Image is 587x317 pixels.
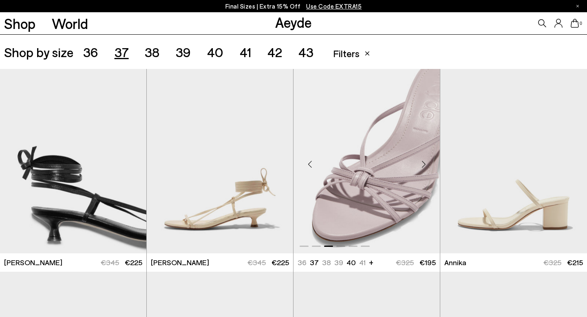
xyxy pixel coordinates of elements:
[298,257,363,268] ul: variant
[225,1,362,11] p: Final Sizes | Extra 15% Off
[571,19,579,28] a: 0
[145,44,159,60] span: 38
[83,44,98,60] span: 36
[271,258,289,267] span: €225
[293,69,440,253] img: Abby Leather Mules
[267,44,282,60] span: 42
[147,69,293,253] img: Paige Leather Kitten-Heel Sandals
[579,21,583,26] span: 0
[310,257,319,268] li: 37
[4,257,62,268] span: [PERSON_NAME]
[369,257,373,268] li: +
[440,69,587,253] a: Next slide Previous slide
[176,44,191,60] span: 39
[147,69,293,253] a: Next slide Previous slide
[293,69,440,253] div: 3 / 6
[419,258,436,267] span: €195
[147,69,293,253] div: 1 / 6
[567,258,583,267] span: €215
[101,258,119,267] span: €345
[115,44,129,60] span: 37
[240,44,252,60] span: 41
[247,258,266,267] span: €345
[147,253,293,272] a: [PERSON_NAME] €345 €225
[125,258,142,267] span: €225
[333,47,360,59] span: Filters
[346,257,356,268] li: 40
[4,45,73,58] span: Shop by size
[440,253,587,272] a: Annika €325 €215
[440,69,587,253] div: 1 / 6
[275,13,312,31] a: Aeyde
[306,2,362,10] span: Navigate to /collections/ss25-final-sizes
[396,258,414,267] span: €325
[440,69,587,253] img: Annika Leather Sandals
[543,258,561,267] span: €325
[411,152,436,177] div: Next slide
[207,44,223,60] span: 40
[52,16,88,31] a: World
[298,44,313,60] span: 43
[293,253,440,272] a: 36 37 38 39 40 41 + €325 €195
[151,257,209,268] span: [PERSON_NAME]
[293,69,440,253] a: Next slide Previous slide
[4,16,35,31] a: Shop
[298,152,322,177] div: Previous slide
[444,257,466,268] span: Annika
